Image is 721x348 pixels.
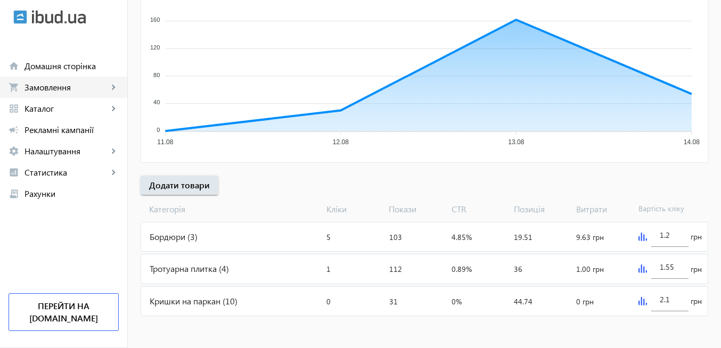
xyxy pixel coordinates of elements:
[326,232,331,242] span: 5
[13,10,27,24] img: ibud.svg
[149,179,210,191] span: Додати товари
[576,264,604,274] span: 1.00 грн
[153,71,160,78] tspan: 80
[24,125,119,135] span: Рекламні кампанії
[447,203,510,215] span: CTR
[576,232,604,242] span: 9.63 грн
[32,10,86,24] img: ibud_text.svg
[638,297,647,305] img: graph.svg
[108,103,119,114] mat-icon: keyboard_arrow_right
[141,222,322,251] div: Бордюри (3)
[576,296,594,306] span: 0 грн
[510,203,572,215] span: Позиція
[9,103,19,114] mat-icon: grid_view
[452,296,462,306] span: 0%
[326,296,331,306] span: 0
[508,138,524,146] tspan: 13.08
[9,61,19,71] mat-icon: home
[24,82,108,93] span: Замовлення
[333,138,349,146] tspan: 12.08
[684,138,700,146] tspan: 14.08
[108,146,119,156] mat-icon: keyboard_arrow_right
[452,264,472,274] span: 0.89%
[514,232,532,242] span: 19.51
[384,203,447,215] span: Покази
[24,167,108,178] span: Статистика
[141,203,322,215] span: Категорія
[153,99,160,105] tspan: 40
[24,103,108,114] span: Каталог
[9,188,19,199] mat-icon: receipt_long
[9,125,19,135] mat-icon: campaign
[9,293,119,331] a: Перейти на [DOMAIN_NAME]
[572,203,634,215] span: Витрати
[389,296,398,306] span: 31
[514,264,522,274] span: 36
[638,264,647,273] img: graph.svg
[141,176,218,195] button: Додати товари
[9,146,19,156] mat-icon: settings
[24,146,108,156] span: Налаштування
[24,188,119,199] span: Рахунки
[9,167,19,178] mat-icon: analytics
[9,82,19,93] mat-icon: shopping_cart
[691,296,702,306] span: грн
[452,232,472,242] span: 4.85%
[150,44,160,51] tspan: 120
[157,138,173,146] tspan: 11.08
[108,82,119,93] mat-icon: keyboard_arrow_right
[141,287,322,316] div: Кришки на паркан (10)
[24,61,119,71] span: Домашня сторінка
[389,232,402,242] span: 103
[141,254,322,283] div: Тротуарна плитка (4)
[691,264,702,275] span: грн
[150,16,160,23] tspan: 160
[691,231,702,242] span: грн
[326,264,331,274] span: 1
[638,233,647,241] img: graph.svg
[514,296,532,306] span: 44.74
[322,203,384,215] span: Кліки
[389,264,402,274] span: 112
[634,203,697,215] span: Вартість кліку
[108,167,119,178] mat-icon: keyboard_arrow_right
[157,127,160,133] tspan: 0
